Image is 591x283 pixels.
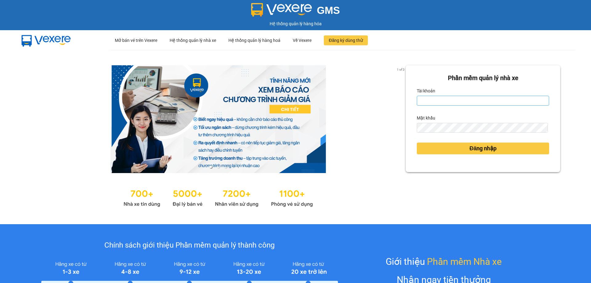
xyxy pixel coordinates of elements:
[224,166,227,168] li: slide item 3
[251,3,312,17] img: logo 2
[210,166,212,168] li: slide item 1
[417,143,549,154] button: Đăng nhập
[417,86,435,96] label: Tài khoản
[417,96,549,106] input: Tài khoản
[417,123,548,133] input: Mật khẩu
[251,9,340,14] a: GMS
[397,65,406,173] button: next slide / item
[395,65,406,73] p: 1 of 3
[324,35,368,45] button: Đăng ký dùng thử
[329,37,363,44] span: Đăng ký dùng thử
[41,240,338,251] div: Chính sách giới thiệu Phần mềm quản lý thành công
[469,144,497,153] span: Đăng nhập
[123,185,313,209] img: Statistics.png
[228,30,280,50] div: Hệ thống quản lý hàng hoá
[293,30,312,50] div: Về Vexere
[31,65,39,173] button: previous slide / item
[170,30,216,50] div: Hệ thống quản lý nhà xe
[115,30,157,50] div: Mở bán vé trên Vexere
[15,30,77,51] img: mbUUG5Q.png
[417,113,435,123] label: Mật khẩu
[427,254,502,269] span: Phần mềm Nhà xe
[317,5,340,16] span: GMS
[386,254,502,269] div: Giới thiệu
[217,166,219,168] li: slide item 2
[2,20,589,27] div: Hệ thống quản lý hàng hóa
[417,73,549,83] div: Phần mềm quản lý nhà xe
